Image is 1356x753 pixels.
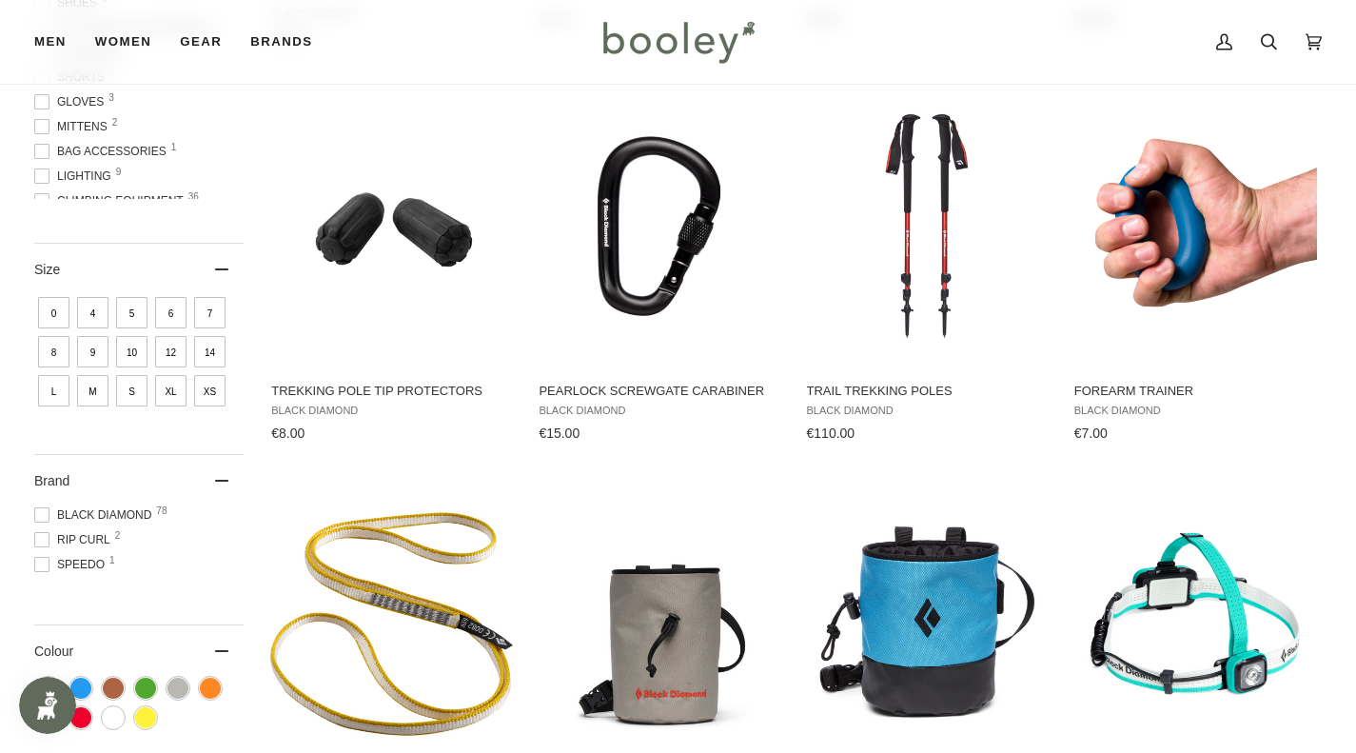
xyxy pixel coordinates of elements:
[804,83,1051,448] a: Trail Trekking Poles
[1074,426,1108,441] span: €7.00
[112,118,118,128] span: 2
[250,32,312,51] span: Brands
[1071,103,1318,349] img: Forearm Trainer
[115,531,121,541] span: 2
[1074,405,1315,417] span: Black Diamond
[135,678,156,699] span: Colour: Green
[34,143,172,160] span: Bag Accessories
[268,83,515,448] a: Trekking Pole Tip Protectors
[268,501,515,747] img: 10mm Dynex Runner 60cm - Booley Galway
[156,506,167,516] span: 78
[109,556,115,565] span: 1
[116,168,122,177] span: 9
[268,103,515,349] img: Trekking Pole Tip Protector - Booley Galway
[807,383,1048,400] span: Trail Trekking Poles
[34,506,157,524] span: Black Diamond
[171,143,177,152] span: 1
[536,83,782,448] a: Pearlock Screwgate Carabiner
[155,297,187,328] span: Size: 6
[194,297,226,328] span: Size: 7
[34,262,60,277] span: Size
[38,375,69,406] span: Size: L
[180,32,222,51] span: Gear
[38,336,69,367] span: Size: 8
[536,501,782,747] img: Black Diamond Mojo Chalk Bag Moonstone - Booley Galway
[116,336,147,367] span: Size: 10
[34,556,110,573] span: Speedo
[34,93,109,110] span: Gloves
[95,32,151,51] span: Women
[155,336,187,367] span: Size: 12
[135,707,156,728] span: Colour: Yellow
[804,103,1051,349] img: Black Diamond Trail Trekking Poles Picante - Booley Galway
[271,426,305,441] span: €8.00
[536,103,782,349] img: Black Diamond Pearlock Screwgate Carabiner Black - Booley Galway
[34,32,67,51] span: Men
[38,297,69,328] span: Size: 0
[19,677,76,734] iframe: Button to open loyalty program pop-up
[77,375,108,406] span: Size: M
[155,375,187,406] span: Size: XL
[34,192,189,209] span: Climbing Equipment
[108,93,114,103] span: 3
[77,297,108,328] span: Size: 4
[116,297,147,328] span: Size: 5
[804,501,1051,747] img: Mojo Zip Chalk Bag Azul - Booley Galway
[271,383,512,400] span: Trekking Pole Tip Protectors
[167,678,188,699] span: Colour: Grey
[103,707,124,728] span: Colour: White
[34,118,113,135] span: Mittens
[188,192,199,202] span: 36
[200,678,221,699] span: Colour: Orange
[1071,501,1318,747] img: Black Diamond Sprinter 500 Dark Patina - Booley Galway
[70,678,91,699] span: Colour: Blue
[271,405,512,417] span: Black Diamond
[595,14,761,69] img: Booley
[34,473,69,488] span: Brand
[807,405,1048,417] span: Black Diamond
[116,375,147,406] span: Size: S
[77,336,108,367] span: Size: 9
[539,383,779,400] span: Pearlock Screwgate Carabiner
[194,375,226,406] span: Size: XS
[103,678,124,699] span: Colour: Brown
[539,426,580,441] span: €15.00
[1071,83,1318,448] a: Forearm Trainer
[1074,383,1315,400] span: Forearm Trainer
[194,336,226,367] span: Size: 14
[807,426,855,441] span: €110.00
[34,644,88,659] span: Colour
[70,707,91,728] span: Colour: Red
[34,531,116,548] span: Rip Curl
[539,405,779,417] span: Black Diamond
[34,168,117,185] span: Lighting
